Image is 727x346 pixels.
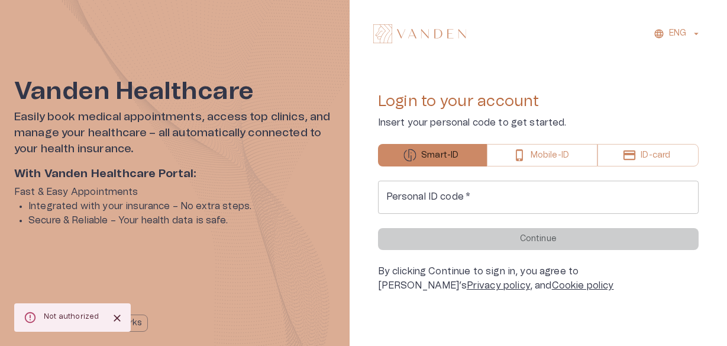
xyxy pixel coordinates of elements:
button: ENG [652,25,703,42]
iframe: Help widget launcher [635,292,727,325]
p: Mobile-ID [531,149,569,162]
p: ENG [669,27,686,40]
button: Smart-ID [378,144,487,166]
div: Not authorized [44,307,99,328]
button: ID-card [597,144,699,166]
img: Vanden logo [373,24,466,43]
div: By clicking Continue to sign in, you agree to [PERSON_NAME]’s , and [378,264,699,293]
a: Privacy policy [467,281,530,290]
p: ID-card [641,149,670,162]
button: Close [108,309,126,327]
a: Cookie policy [552,281,614,290]
p: Smart-ID [421,149,458,162]
h4: Login to your account [378,92,699,111]
button: Mobile-ID [487,144,597,166]
p: Insert your personal code to get started. [378,116,699,130]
